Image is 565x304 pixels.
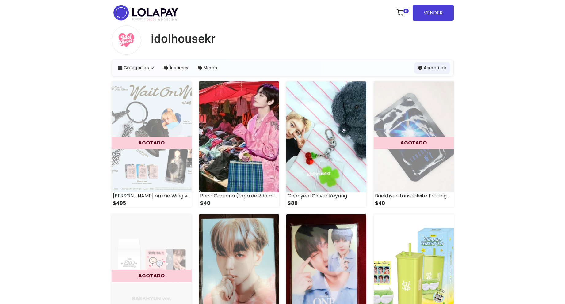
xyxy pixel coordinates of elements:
[199,81,279,192] img: small_1751359251518.jpeg
[112,3,180,22] img: logo
[414,62,450,73] a: Acerca de
[374,200,454,207] div: $40
[199,192,279,200] div: Paca Coreana (ropa de 2da mano)
[394,3,410,22] a: 8
[112,200,192,207] div: $495
[112,192,192,200] div: [PERSON_NAME] on me Wing ver.
[286,200,366,207] div: $80
[112,81,192,207] a: AGOTADO [PERSON_NAME] on me Wing ver. $495
[374,192,454,200] div: Baekhyun Lonsdaleite Trading Card Set
[374,81,454,192] img: small_1751354101842.jpeg
[374,81,454,207] a: AGOTADO Baekhyun Lonsdaleite Trading Card Set $40
[413,5,454,21] a: VENDER
[194,62,221,73] a: Merch
[147,16,155,23] span: GO
[286,192,366,200] div: Chanyeol Clover Keyring
[112,270,192,282] div: AGOTADO
[403,9,409,13] span: 8
[286,81,366,207] a: Chanyeol Clover Keyring $80
[160,62,192,73] a: Álbumes
[199,200,279,207] div: $40
[199,81,279,207] a: Paca Coreana (ropa de 2da mano) $40
[151,32,215,46] h1: idolhousekr
[132,17,178,22] span: TRENDIER
[286,81,366,192] img: small_1751354352168.jpeg
[374,137,454,149] div: AGOTADO
[146,32,215,46] a: idolhousekr
[112,25,141,55] img: small.png
[112,81,192,192] img: small_1753870082968.jpeg
[112,137,192,149] div: AGOTADO
[132,18,147,21] span: POWERED BY
[114,62,158,73] a: Categorías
